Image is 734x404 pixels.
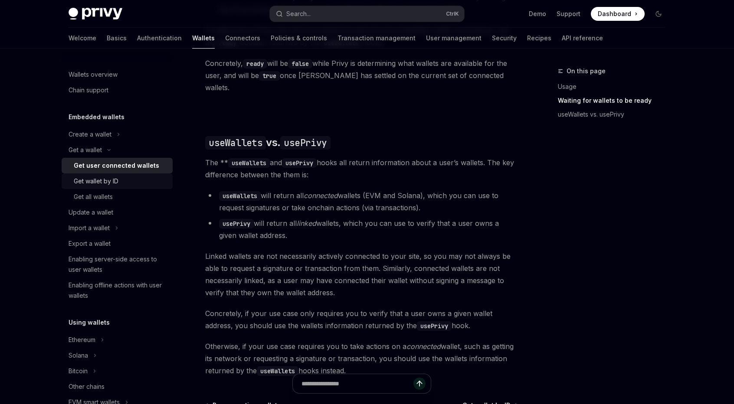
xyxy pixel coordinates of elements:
button: Get a wallet [62,142,173,158]
span: Concretely, if your use case only requires you to verify that a user owns a given wallet address,... [205,307,518,332]
a: Chain support [62,82,173,98]
img: dark logo [69,8,122,20]
code: false [288,59,312,68]
code: usePrivy [282,158,317,168]
div: Search... [286,9,311,19]
div: Enabling offline actions with user wallets [69,280,167,301]
span: Concretely, will be while Privy is determining what wallets are available for the user, and will ... [205,57,518,94]
a: Support [557,10,580,18]
span: Ctrl K [446,10,459,17]
a: Get all wallets [62,189,173,205]
div: Ethereum [69,335,95,345]
button: Import a wallet [62,220,173,236]
a: Wallets [192,28,215,49]
code: usePrivy [219,219,254,228]
a: API reference [562,28,603,49]
a: Enabling offline actions with user wallets [62,277,173,303]
a: Transaction management [338,28,416,49]
a: Policies & controls [271,28,327,49]
button: Ethereum [62,332,173,348]
button: Create a wallet [62,127,173,142]
code: usePrivy [280,136,330,150]
a: User management [426,28,482,49]
code: useWallets [228,158,270,168]
a: Wallets overview [62,67,173,82]
code: useWallets [257,366,298,376]
button: Send message [413,378,426,390]
li: will return all wallets (EVM and Solana), which you can use to request signatures or take onchain... [205,189,518,214]
code: useWallets [219,191,261,201]
a: useWallets vs. usePrivy [558,108,672,121]
h5: Embedded wallets [69,112,125,122]
button: Toggle dark mode [652,7,665,21]
a: Get wallet by ID [62,173,173,189]
code: ready [243,59,267,68]
span: The ** and hooks all return information about a user’s wallets. The key difference between the th... [205,156,518,181]
a: Update a wallet [62,205,173,220]
button: Solana [62,348,173,363]
a: Export a wallet [62,236,173,251]
div: Get all wallets [74,192,113,202]
div: Chain support [69,85,108,95]
div: Create a wallet [69,129,111,140]
em: linked [297,219,316,228]
a: Connectors [225,28,260,49]
a: Get user connected wallets [62,158,173,173]
a: Waiting for wallets to be ready [558,94,672,108]
a: Demo [529,10,546,18]
a: Usage [558,80,672,94]
div: Enabling server-side access to user wallets [69,254,167,275]
span: vs. [205,136,330,150]
div: Get a wallet [69,145,102,155]
h5: Using wallets [69,317,110,328]
a: Security [492,28,517,49]
button: Bitcoin [62,363,173,379]
a: Welcome [69,28,96,49]
a: Other chains [62,379,173,394]
em: connected [304,191,338,200]
div: Get user connected wallets [74,160,159,171]
code: useWallets [205,136,266,150]
div: Export a wallet [69,238,111,249]
div: Update a wallet [69,207,113,218]
a: Enabling server-side access to user wallets [62,251,173,277]
a: Recipes [527,28,551,49]
li: will return all wallets, which you can use to verify that a user owns a given wallet address. [205,217,518,241]
span: Dashboard [598,10,631,18]
div: Solana [69,350,88,361]
em: connected [406,342,441,351]
a: Basics [107,28,127,49]
span: Otherwise, if your use case requires you to take actions on a wallet, such as getting its network... [205,340,518,377]
div: Wallets overview [69,69,118,80]
code: usePrivy [417,321,452,331]
input: Ask a question... [301,374,413,393]
a: Authentication [137,28,182,49]
div: Bitcoin [69,366,88,376]
code: true [259,71,280,81]
div: Other chains [69,381,105,392]
button: Search...CtrlK [270,6,464,22]
div: Get wallet by ID [74,176,118,186]
span: Linked wallets are not necessarily actively connected to your site, so you may not always be able... [205,250,518,299]
a: Dashboard [591,7,645,21]
span: On this page [567,66,606,76]
div: Import a wallet [69,223,110,233]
